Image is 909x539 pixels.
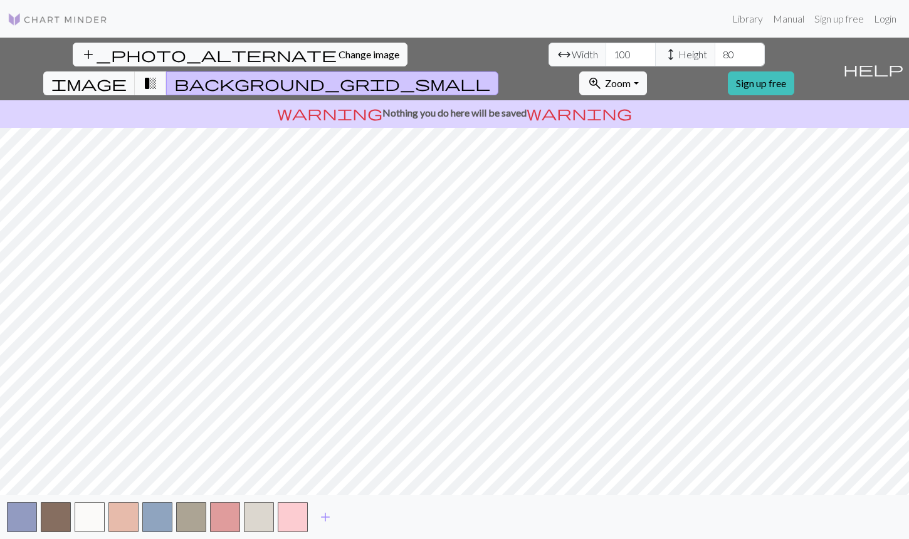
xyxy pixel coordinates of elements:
span: background_grid_small [174,75,490,92]
button: Add color [310,505,341,529]
span: Width [572,47,598,62]
span: Height [678,47,707,62]
a: Sign up free [809,6,869,31]
a: Sign up free [728,71,794,95]
span: add_photo_alternate [81,46,337,63]
span: warning [527,104,632,122]
span: zoom_in [587,75,602,92]
span: Change image [339,48,399,60]
a: Manual [768,6,809,31]
span: Zoom [605,77,631,89]
button: Help [838,38,909,100]
span: image [51,75,127,92]
span: height [663,46,678,63]
img: Logo [8,12,108,27]
span: add [318,508,333,526]
p: Nothing you do here will be saved [5,105,904,120]
span: arrow_range [557,46,572,63]
button: Change image [73,43,407,66]
span: warning [277,104,382,122]
a: Library [727,6,768,31]
a: Login [869,6,901,31]
button: Zoom [579,71,646,95]
span: help [843,60,903,78]
span: transition_fade [143,75,158,92]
